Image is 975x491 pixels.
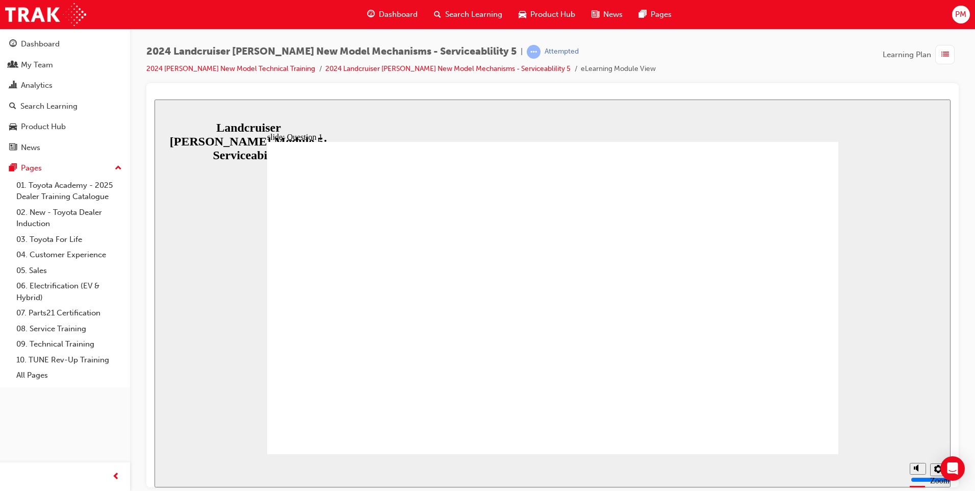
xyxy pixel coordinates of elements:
[750,355,791,388] div: misc controls
[776,364,792,377] button: Settings
[4,35,126,54] a: Dashboard
[12,278,126,305] a: 06. Electrification (EV & Hybrid)
[631,4,680,25] a: pages-iconPages
[4,159,126,178] button: Pages
[146,46,517,58] span: 2024 Landcruiser [PERSON_NAME] New Model Mechanisms - Serviceablility 5
[426,4,510,25] a: search-iconSearch Learning
[367,8,375,21] span: guage-icon
[581,63,656,75] li: eLearning Module View
[9,122,17,132] span: car-icon
[21,80,53,91] div: Analytics
[21,142,40,154] div: News
[325,64,571,73] a: 2024 Landcruiser [PERSON_NAME] New Model Mechanisms - Serviceablility 5
[955,9,966,20] span: PM
[4,33,126,159] button: DashboardMy TeamAnalyticsSearch LearningProduct HubNews
[21,59,53,71] div: My Team
[941,48,949,61] span: list-icon
[4,138,126,157] a: News
[9,102,16,111] span: search-icon
[527,45,541,59] span: learningRecordVerb_ATTEMPT-icon
[12,247,126,263] a: 04. Customer Experience
[12,305,126,321] a: 07. Parts21 Certification
[940,456,965,481] div: Open Intercom Messenger
[639,8,647,21] span: pages-icon
[21,38,60,50] div: Dashboard
[12,232,126,248] a: 03. Toyota For Life
[519,8,526,21] span: car-icon
[530,9,575,20] span: Product Hub
[603,9,623,20] span: News
[755,363,772,375] button: Mute (Ctrl+Alt+M)
[112,471,120,483] span: prev-icon
[4,56,126,75] a: My Team
[883,49,931,61] span: Learning Plan
[4,76,126,95] a: Analytics
[21,162,42,174] div: Pages
[9,143,17,153] span: news-icon
[434,8,441,21] span: search-icon
[115,162,122,175] span: up-icon
[4,97,126,116] a: Search Learning
[12,352,126,368] a: 10. TUNE Rev-Up Training
[12,321,126,337] a: 08. Service Training
[883,45,959,64] button: Learning Plan
[545,47,579,57] div: Attempted
[12,367,126,383] a: All Pages
[21,121,66,133] div: Product Hub
[9,40,17,49] span: guage-icon
[9,81,17,90] span: chart-icon
[776,377,795,404] label: Zoom to fit
[4,117,126,136] a: Product Hub
[146,64,315,73] a: 2024 [PERSON_NAME] New Model Technical Training
[12,205,126,232] a: 02. New - Toyota Dealer Induction
[379,9,418,20] span: Dashboard
[583,4,631,25] a: news-iconNews
[5,3,86,26] img: Trak
[445,9,502,20] span: Search Learning
[510,4,583,25] a: car-iconProduct Hub
[20,101,78,112] div: Search Learning
[9,164,17,173] span: pages-icon
[592,8,599,21] span: news-icon
[12,263,126,279] a: 05. Sales
[756,376,822,384] input: volume
[9,61,17,70] span: people-icon
[651,9,672,20] span: Pages
[952,6,970,23] button: PM
[12,178,126,205] a: 01. Toyota Academy - 2025 Dealer Training Catalogue
[359,4,426,25] a: guage-iconDashboard
[521,46,523,58] span: |
[12,336,126,352] a: 09. Technical Training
